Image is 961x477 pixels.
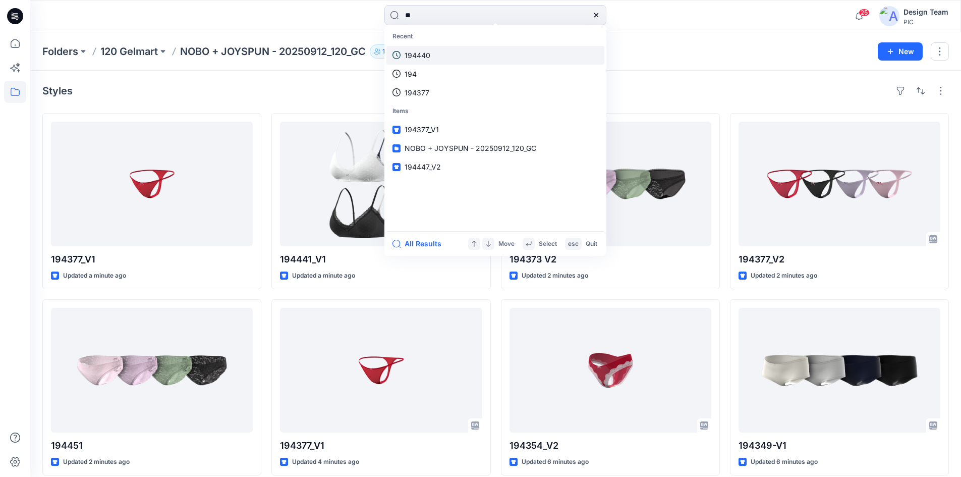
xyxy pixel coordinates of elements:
a: 194377_V1 [280,308,482,433]
div: PIC [903,18,948,26]
p: Updated a minute ago [63,271,126,281]
a: 194447_V2 [386,157,604,176]
p: Updated 2 minutes ago [522,271,588,281]
p: esc [568,239,579,249]
a: 194349-V1 [739,308,940,433]
p: 194377_V2 [739,252,940,267]
p: 194349-V1 [739,439,940,453]
p: 10 [382,46,389,57]
a: 194377 [386,83,604,102]
p: Updated 4 minutes ago [292,457,359,467]
a: Folders [42,44,78,59]
p: Quit [586,239,597,249]
p: Updated 2 minutes ago [751,271,817,281]
a: 194 [386,65,604,83]
p: Updated 6 minutes ago [751,457,818,467]
p: 194354_V2 [510,439,711,453]
a: 194451 [51,308,253,433]
a: 194441_V1 [280,122,482,246]
p: 194451 [51,439,253,453]
p: 194 [405,69,417,79]
span: 194377_V1 [405,125,439,134]
p: Items [386,102,604,121]
p: Updated 2 minutes ago [63,457,130,467]
p: 194377_V1 [280,439,482,453]
p: Updated a minute ago [292,271,355,281]
a: 194377_V1 [51,122,253,246]
p: Select [539,239,557,249]
span: 25 [859,9,870,17]
a: 120 Gelmart [100,44,158,59]
a: 194377_V2 [739,122,940,246]
p: 194373 V2 [510,252,711,267]
p: 194377_V1 [51,252,253,267]
p: 194441_V1 [280,252,482,267]
button: New [878,42,923,61]
p: 194440 [405,50,430,61]
p: Recent [386,27,604,46]
h4: Styles [42,85,73,97]
button: 10 [370,44,402,59]
img: avatar [879,6,899,26]
p: NOBO + JOYSPUN - 20250912_120_GC [180,44,366,59]
span: NOBO + JOYSPUN - 20250912_120_GC [405,144,536,152]
a: 194377_V1 [386,120,604,139]
button: All Results [392,238,448,250]
p: Updated 6 minutes ago [522,457,589,467]
a: 194373 V2 [510,122,711,246]
a: 194354_V2 [510,308,711,433]
div: Design Team [903,6,948,18]
a: NOBO + JOYSPUN - 20250912_120_GC [386,139,604,157]
span: 194447_V2 [405,163,441,171]
a: 194440 [386,46,604,65]
p: 194377 [405,87,429,98]
p: Move [498,239,515,249]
